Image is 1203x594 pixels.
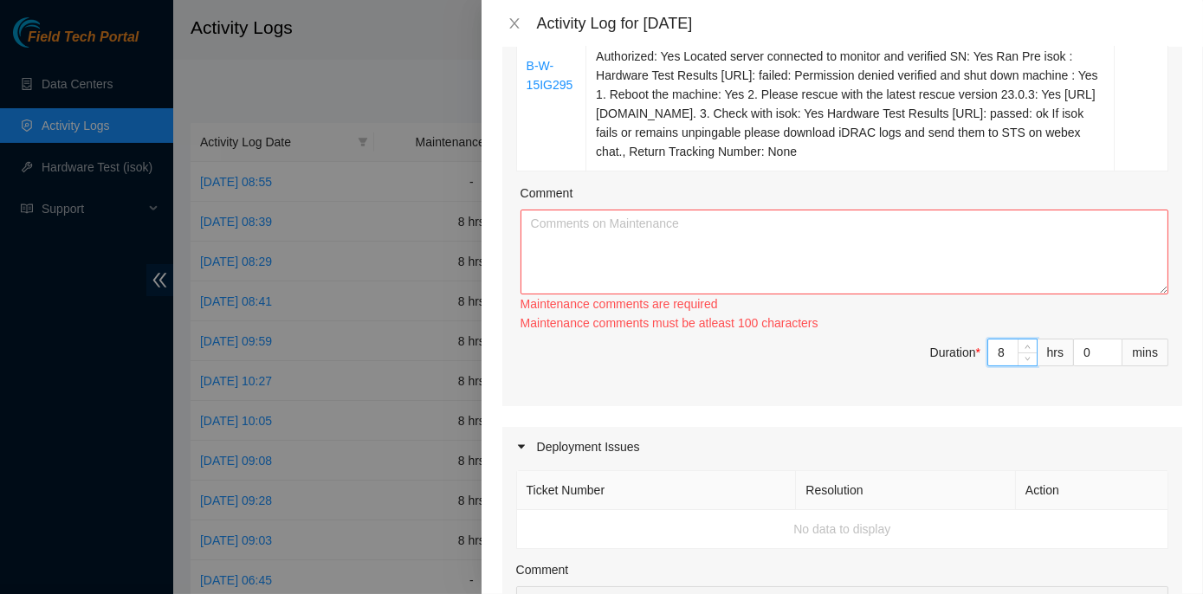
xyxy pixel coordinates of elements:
span: Increase Value [1018,339,1037,352]
span: down [1023,354,1033,365]
div: hrs [1038,339,1074,366]
div: Maintenance comments are required [521,294,1168,313]
div: mins [1122,339,1168,366]
label: Comment [521,184,573,203]
div: Maintenance comments must be atleast 100 characters [521,313,1168,333]
div: Activity Log for [DATE] [537,14,1182,33]
div: Deployment Issues [502,427,1182,467]
textarea: Comment [521,210,1168,294]
th: Ticket Number [517,471,797,510]
td: No data to display [517,510,1168,549]
label: Comment [516,560,569,579]
th: Resolution [796,471,1016,510]
span: Decrease Value [1018,352,1037,365]
button: Close [502,16,527,32]
span: close [508,16,521,30]
span: up [1023,341,1033,352]
a: B-W-15IG295 [527,59,573,92]
span: caret-right [516,442,527,452]
div: Duration [930,343,980,362]
th: Action [1016,471,1168,510]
